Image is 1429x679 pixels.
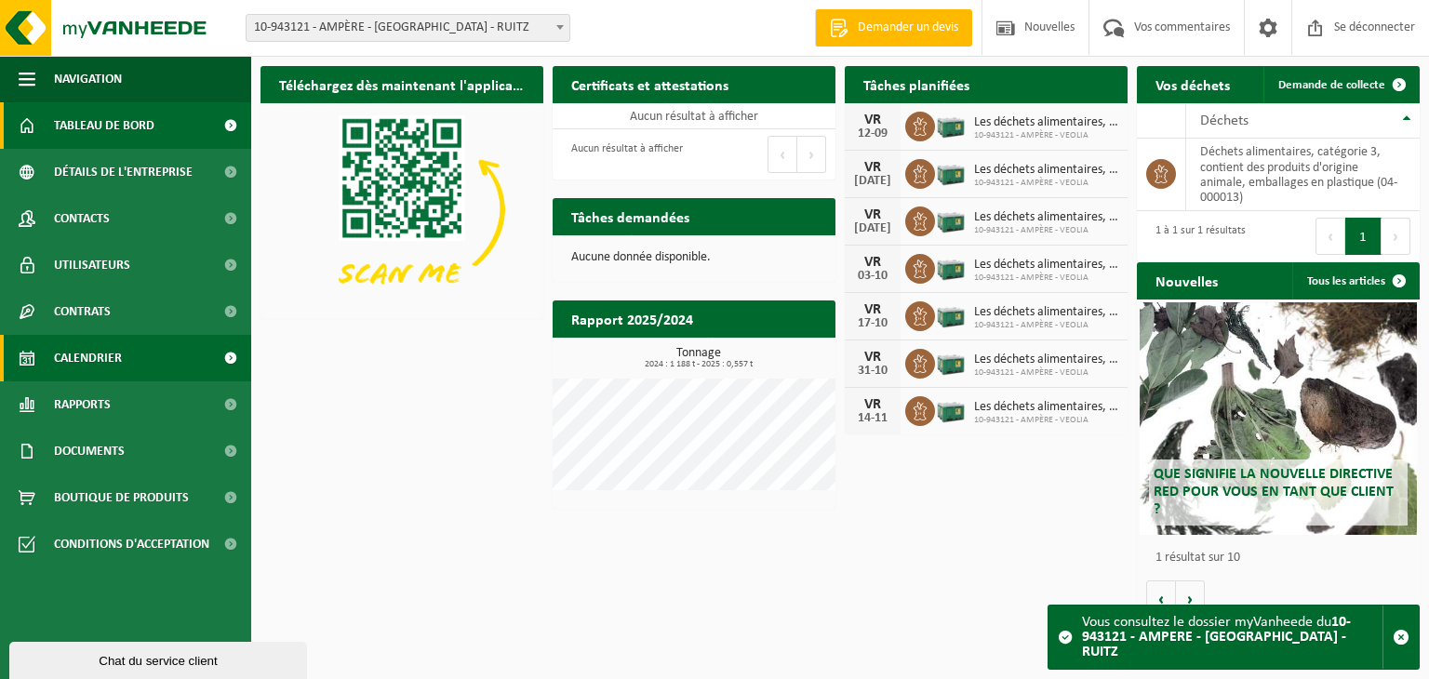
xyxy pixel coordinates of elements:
font: Détails de l'entreprise [54,166,193,180]
button: Suivant [1382,218,1410,255]
font: Contrats [54,305,111,319]
font: Utilisateurs [54,259,130,273]
font: Certificats et attestations [571,79,728,94]
img: PB-LB-0680-HPE-GN-01 [935,109,967,140]
a: Demander un devis [815,9,972,47]
font: VR [864,302,881,317]
button: Précédent [1315,218,1345,255]
a: Demande de collecte [1263,66,1418,103]
font: 10-943121 - AMPÈRE - VEOLIA [974,178,1088,188]
font: Vos déchets [1155,79,1230,94]
font: VR [864,350,881,365]
font: VR [864,207,881,222]
span: 10-943121 - AMPÈRE - VEOLIA - RUITZ [247,15,569,41]
font: Tâches demandées [571,211,689,226]
font: Aucun résultat à afficher [571,143,683,154]
font: Rapport 2025/2024 [571,313,693,328]
font: Demander un devis [858,20,958,34]
img: PB-LB-0680-HPE-GN-01 [935,156,967,188]
font: 10-943121 - AMPÈRE - VEOLIA [974,415,1088,425]
font: 17-10 [858,316,888,330]
font: Navigation [54,73,122,87]
font: VR [864,160,881,175]
font: 1 [1359,231,1367,245]
font: Nouvelles [1024,20,1075,34]
a: Tous les articles [1292,262,1418,300]
font: Nouvelles [1155,275,1218,290]
img: PB-LB-0680-HPE-GN-01 [935,346,967,378]
font: Rapports [54,398,111,412]
a: Que signifie la nouvelle directive RED pour vous en tant que client ? [1140,302,1417,535]
font: 10-943121 - AMPERE - [GEOGRAPHIC_DATA] - RUITZ [1082,615,1351,659]
font: 10-943121 - AMPÈRE - [GEOGRAPHIC_DATA] - RUITZ [254,20,529,34]
img: PB-LB-0680-HPE-GN-01 [935,299,967,330]
font: Téléchargez dès maintenant l'application Vanheede+ ! [279,79,620,94]
font: VR [864,113,881,127]
font: Documents [54,445,125,459]
font: Se déconnecter [1334,20,1415,34]
font: Que signifie la nouvelle directive RED pour vous en tant que client ? [1154,467,1394,517]
font: VR [864,397,881,412]
font: Tonnage [676,346,721,360]
img: PB-LB-0680-HPE-GN-01 [935,251,967,283]
font: 1 à 1 sur 1 résultats [1155,225,1246,236]
span: 10-943121 - AMPÈRE - VEOLIA - RUITZ [246,14,570,42]
font: 03-10 [858,269,888,283]
button: Précédent [768,136,797,173]
button: 1 [1345,218,1382,255]
font: Conditions d'acceptation [54,538,209,552]
img: Téléchargez l'application VHEPlus [260,103,543,315]
font: Boutique de produits [54,491,189,505]
font: 1 résultat sur 10 [1155,551,1240,565]
iframe: widget de discussion [9,638,311,679]
font: Vos commentaires [1134,20,1230,34]
font: Contacts [54,212,110,226]
font: Vous consultez le dossier myVanheede du [1082,615,1331,630]
font: 10-943121 - AMPÈRE - VEOLIA [974,273,1088,283]
font: 10-943121 - AMPÈRE - VEOLIA [974,320,1088,330]
font: Tous les articles [1307,275,1385,287]
font: Calendrier [54,352,122,366]
font: Tâches planifiées [863,79,969,94]
font: 2024 : 1 188 t - 2025 : 0,557 t [645,359,753,369]
font: 10-943121 - AMPÈRE - VEOLIA [974,130,1088,140]
font: déchets alimentaires, catégorie 3, contient des produits d'origine animale, emballages en plastiq... [1200,145,1397,205]
font: Demande de collecte [1278,79,1385,91]
img: PB-LB-0680-HPE-GN-01 [935,393,967,425]
font: Tableau de bord [54,119,154,133]
font: 10-943121 - AMPÈRE - VEOLIA [974,225,1088,235]
font: Déchets [1200,113,1249,128]
font: [DATE] [854,174,891,188]
font: 14-11 [858,411,888,425]
button: Suivant [797,136,826,173]
font: VR [864,255,881,270]
font: Aucun résultat à afficher [630,110,758,124]
img: PB-LB-0680-HPE-GN-01 [935,204,967,235]
font: 12-09 [858,126,888,140]
font: 10-943121 - AMPÈRE - VEOLIA [974,367,1088,378]
font: Aucune donnée disponible. [571,250,711,264]
font: 31-10 [858,364,888,378]
font: [DATE] [854,221,891,235]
